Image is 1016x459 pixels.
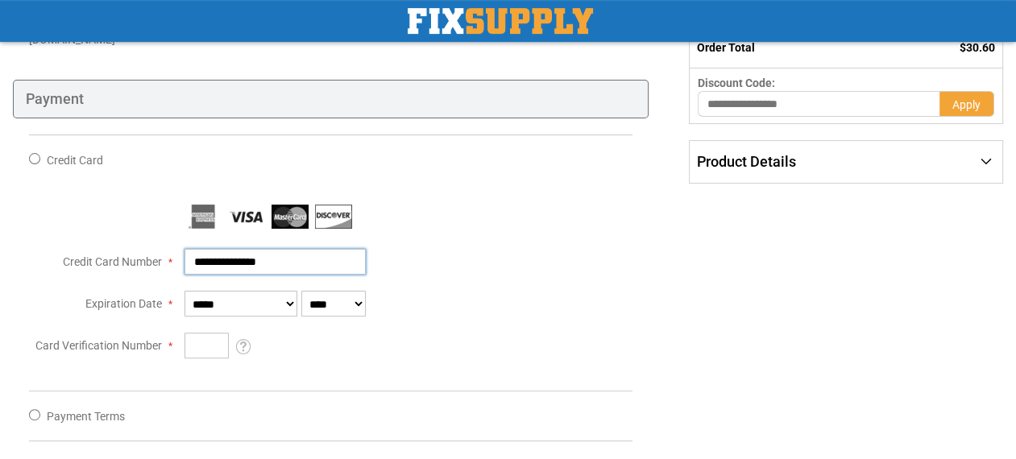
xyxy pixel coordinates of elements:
[939,91,994,117] button: Apply
[408,8,593,34] a: store logo
[35,339,162,352] span: Card Verification Number
[85,297,162,310] span: Expiration Date
[185,205,222,229] img: American Express
[698,76,775,89] span: Discount Code:
[697,153,796,170] span: Product Details
[63,255,162,268] span: Credit Card Number
[228,205,265,229] img: Visa
[315,205,352,229] img: Discover
[408,8,593,34] img: Fix Industrial Supply
[13,80,649,118] div: Payment
[960,41,995,54] span: $30.60
[47,154,103,167] span: Credit Card
[952,98,981,111] span: Apply
[272,205,309,229] img: MasterCard
[697,41,755,54] strong: Order Total
[47,410,125,423] span: Payment Terms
